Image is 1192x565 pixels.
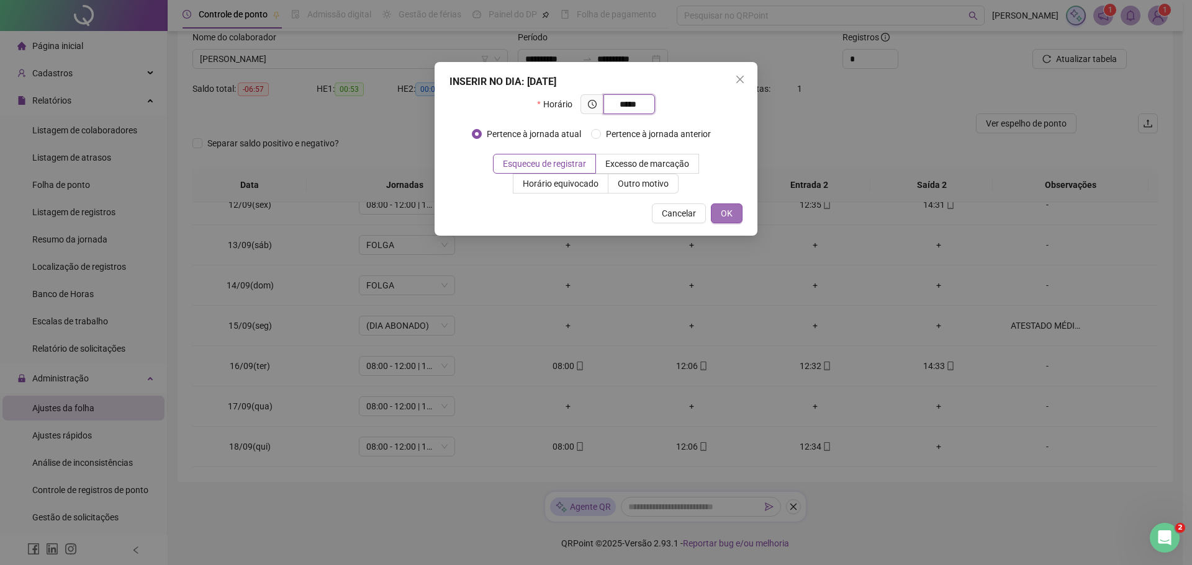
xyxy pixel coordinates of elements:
span: Pertence à jornada anterior [601,127,716,141]
span: Excesso de marcação [605,159,689,169]
span: clock-circle [588,100,597,109]
button: Cancelar [652,203,706,223]
span: 2 [1175,523,1185,533]
span: Pertence à jornada atual [482,127,586,141]
button: OK [711,203,743,223]
div: INSERIR NO DIA : [DATE] [449,74,743,89]
label: Horário [537,94,580,114]
span: Cancelar [662,207,696,220]
iframe: Intercom live chat [1150,523,1180,553]
button: Close [730,69,750,89]
span: Outro motivo [618,179,669,189]
span: close [735,74,745,84]
span: OK [721,207,733,220]
span: Horário equivocado [523,179,598,189]
span: Esqueceu de registrar [503,159,586,169]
